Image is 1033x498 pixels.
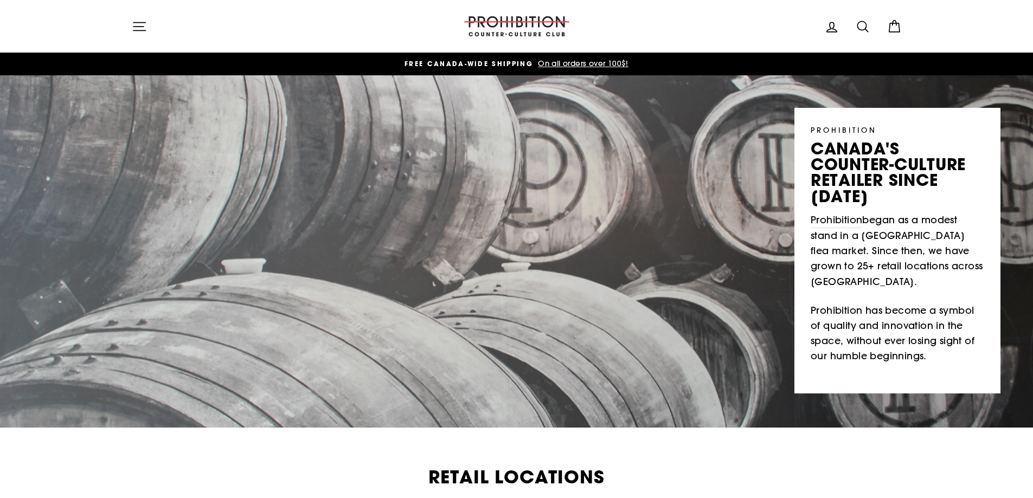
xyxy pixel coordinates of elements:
p: began as a modest stand in a [GEOGRAPHIC_DATA] flea market. Since then, we have grown to 25+ reta... [811,212,984,289]
p: PROHIBITION [811,124,984,135]
a: FREE CANADA-WIDE SHIPPING On all orders over 100$! [134,58,899,70]
img: PROHIBITION COUNTER-CULTURE CLUB [463,16,571,36]
p: Prohibition has become a symbol of quality and innovation in the space, without ever losing sight... [811,303,984,364]
p: canada's counter-culture retailer since [DATE] [811,141,984,204]
h2: Retail Locations [132,468,902,486]
span: On all orders over 100$! [535,59,628,68]
span: FREE CANADA-WIDE SHIPPING [405,59,533,68]
a: Prohibition [811,212,862,228]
